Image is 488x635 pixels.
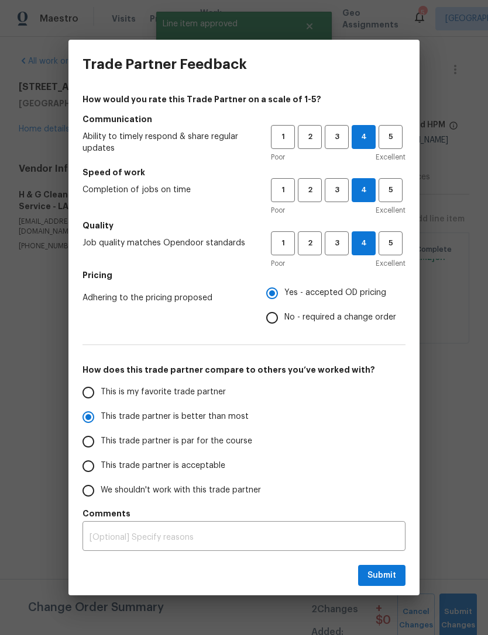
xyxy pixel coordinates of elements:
[298,231,322,255] button: 2
[298,125,322,149] button: 2
[83,508,405,519] h5: Comments
[379,231,403,255] button: 5
[83,166,405,178] h5: Speed of work
[101,411,249,423] span: This trade partner is better than most
[83,184,252,196] span: Completion of jobs on time
[271,258,285,269] span: Poor
[325,125,349,149] button: 3
[380,237,401,250] span: 5
[272,237,294,250] span: 1
[325,178,349,202] button: 3
[352,183,375,197] span: 4
[352,178,376,202] button: 4
[376,151,405,163] span: Excellent
[352,237,375,250] span: 4
[299,130,321,144] span: 2
[272,130,294,144] span: 1
[379,178,403,202] button: 5
[272,183,294,197] span: 1
[326,183,348,197] span: 3
[271,204,285,216] span: Poor
[271,151,285,163] span: Poor
[271,178,295,202] button: 1
[380,183,401,197] span: 5
[326,237,348,250] span: 3
[83,237,252,249] span: Job quality matches Opendoor standards
[101,435,252,447] span: This trade partner is par for the course
[380,130,401,144] span: 5
[83,220,405,231] h5: Quality
[358,565,405,587] button: Submit
[299,183,321,197] span: 2
[83,93,405,105] h4: How would you rate this Trade Partner on a scale of 1-5?
[284,287,386,299] span: Yes - accepted OD pricing
[83,364,405,376] h5: How does this trade partner compare to others you’ve worked with?
[83,269,405,281] h5: Pricing
[83,131,252,154] span: Ability to timely respond & share regular updates
[299,237,321,250] span: 2
[83,56,247,72] h3: Trade Partner Feedback
[367,568,396,583] span: Submit
[83,113,405,125] h5: Communication
[352,130,375,144] span: 4
[101,386,226,398] span: This is my favorite trade partner
[101,484,261,497] span: We shouldn't work with this trade partner
[376,204,405,216] span: Excellent
[83,292,248,304] span: Adhering to the pricing proposed
[352,231,376,255] button: 4
[284,311,396,324] span: No - required a change order
[325,231,349,255] button: 3
[83,380,405,503] div: How does this trade partner compare to others you’ve worked with?
[266,281,405,330] div: Pricing
[352,125,376,149] button: 4
[379,125,403,149] button: 5
[326,130,348,144] span: 3
[101,460,225,472] span: This trade partner is acceptable
[298,178,322,202] button: 2
[271,231,295,255] button: 1
[271,125,295,149] button: 1
[376,258,405,269] span: Excellent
